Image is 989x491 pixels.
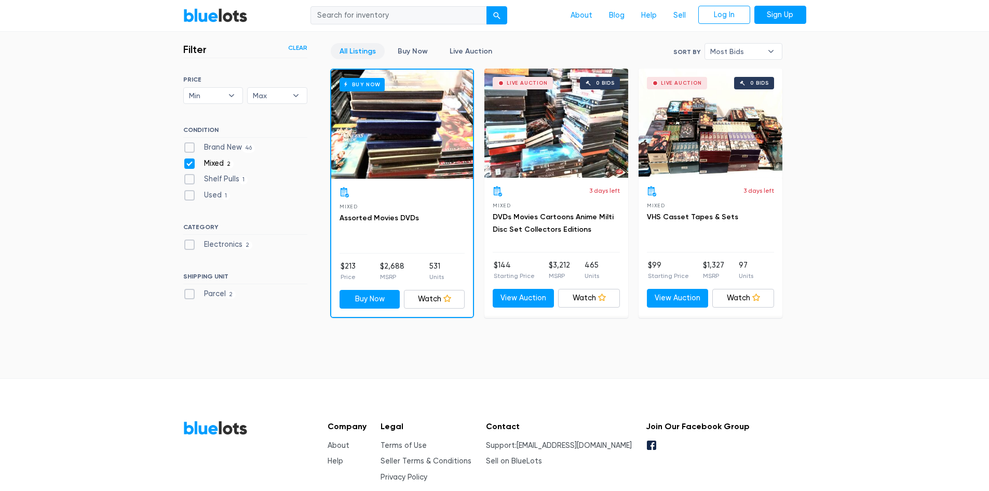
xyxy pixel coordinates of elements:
h6: CATEGORY [183,223,307,235]
div: Live Auction [507,81,548,86]
h5: Contact [486,421,632,431]
p: Price [341,272,356,282]
h5: Company [328,421,367,431]
span: Mixed [340,204,358,209]
a: Watch [558,289,620,308]
span: 1 [222,192,231,200]
a: Sign Up [754,6,806,24]
a: Buy Now [340,290,400,309]
label: Electronics [183,239,253,250]
p: MSRP [703,271,724,281]
p: Units [585,271,599,281]
div: 0 bids [750,81,769,86]
a: Assorted Movies DVDs [340,214,419,222]
a: Clear [288,43,307,52]
h6: Buy Now [340,78,385,91]
label: Parcel [183,288,236,300]
label: Shelf Pulls [183,174,248,185]
li: $144 [494,260,535,281]
a: Help [633,6,665,25]
a: Sell [665,6,694,25]
div: 0 bids [596,81,615,86]
a: Privacy Policy [381,473,427,482]
a: Watch [404,290,465,309]
p: 3 days left [589,186,620,195]
p: Units [739,271,753,281]
a: Help [328,457,343,466]
a: Watch [712,289,774,308]
p: MSRP [380,272,404,282]
span: Mixed [647,203,665,208]
p: MSRP [549,271,570,281]
h3: Filter [183,43,207,56]
a: Buy Now [389,43,437,59]
a: Live Auction [441,43,501,59]
span: Most Bids [710,44,762,59]
h6: CONDITION [183,126,307,138]
a: VHS Casset Tapes & Sets [647,213,738,221]
a: Terms of Use [381,441,427,450]
a: Blog [601,6,633,25]
a: Live Auction 0 bids [484,69,628,178]
li: 465 [585,260,599,281]
span: Min [189,88,223,103]
b: ▾ [760,44,782,59]
li: $1,327 [703,260,724,281]
p: Starting Price [494,271,535,281]
b: ▾ [285,88,307,103]
div: Live Auction [661,81,702,86]
p: Starting Price [648,271,689,281]
a: DVDs Movies Cartoons Anime Milti Disc Set Collectors Editions [493,213,614,234]
a: BlueLots [183,420,248,435]
span: 2 [226,290,236,299]
a: View Auction [647,289,709,308]
a: Sell on BlueLots [486,457,542,466]
input: Search for inventory [310,6,487,25]
li: $2,688 [380,261,404,282]
a: Log In [698,6,750,24]
a: Buy Now [331,70,473,179]
h5: Legal [381,421,471,431]
a: Seller Terms & Conditions [381,457,471,466]
p: Units [429,272,444,282]
li: 531 [429,261,444,282]
a: Live Auction 0 bids [639,69,782,178]
label: Used [183,190,231,201]
a: About [328,441,349,450]
span: Mixed [493,203,511,208]
a: View Auction [493,289,554,308]
li: $99 [648,260,689,281]
h6: SHIPPING UNIT [183,273,307,284]
b: ▾ [221,88,242,103]
label: Sort By [673,47,700,57]
a: About [562,6,601,25]
a: All Listings [331,43,385,59]
span: Max [253,88,287,103]
li: 97 [739,260,753,281]
h5: Join Our Facebook Group [646,421,750,431]
label: Mixed [183,158,234,169]
li: $3,212 [549,260,570,281]
li: $213 [341,261,356,282]
span: 46 [242,144,255,152]
h6: PRICE [183,76,307,83]
span: 2 [242,241,253,249]
a: BlueLots [183,8,248,23]
span: 1 [239,176,248,184]
a: [EMAIL_ADDRESS][DOMAIN_NAME] [517,441,632,450]
li: Support: [486,440,632,452]
span: 2 [224,160,234,168]
label: Brand New [183,142,255,153]
p: 3 days left [743,186,774,195]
